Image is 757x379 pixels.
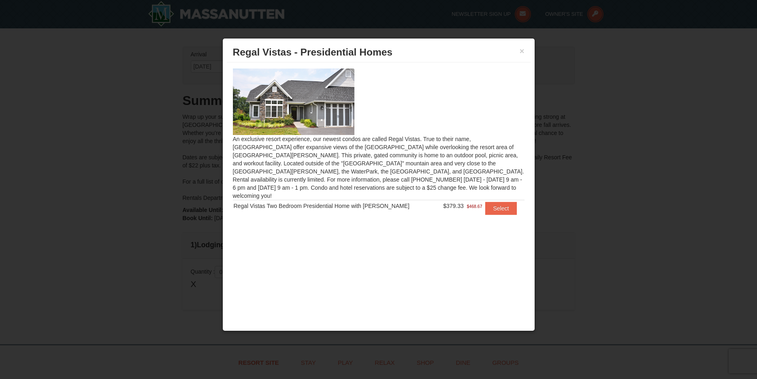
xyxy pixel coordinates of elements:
[227,62,531,231] div: An exclusive resort experience, our newest condos are called Regal Vistas. True to their name, [G...
[443,203,464,209] span: $379.33
[485,202,517,215] button: Select
[233,47,392,58] span: Regal Vistas - Presidential Homes
[233,69,354,135] img: 19218991-1-902409a9.jpg
[520,47,525,55] button: ×
[234,202,436,210] div: Regal Vistas Two Bedroom Presidential Home with [PERSON_NAME]
[467,202,482,210] span: $468.67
